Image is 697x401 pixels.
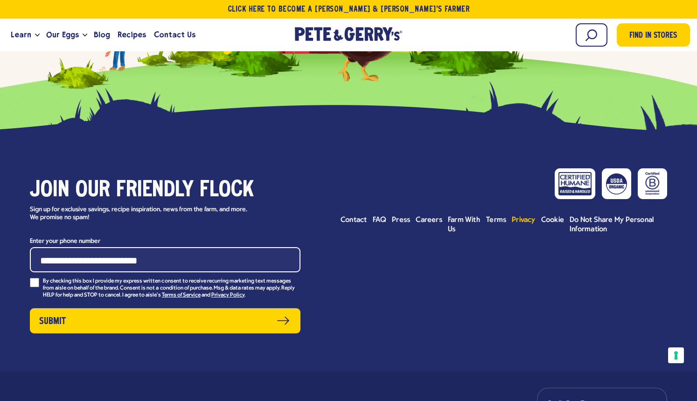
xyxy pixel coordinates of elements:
[392,216,410,224] span: Press
[118,29,146,41] span: Recipes
[42,22,83,48] a: Our Eggs
[30,235,300,247] label: Enter your phone number
[512,215,536,225] a: Privacy
[570,215,667,234] a: Do Not Share My Personal Information
[416,215,442,225] a: Careers
[150,22,199,48] a: Contact Us
[392,215,410,225] a: Press
[341,215,367,225] a: Contact
[35,34,40,37] button: Open the dropdown menu for Learn
[416,216,442,224] span: Careers
[94,29,110,41] span: Blog
[512,216,536,224] span: Privacy
[373,216,387,224] span: FAQ
[448,216,480,233] span: Farm With Us
[373,215,387,225] a: FAQ
[7,22,35,48] a: Learn
[211,292,244,299] a: Privacy Policy
[570,216,654,233] span: Do Not Share My Personal Information
[162,292,201,299] a: Terms of Service
[83,34,87,37] button: Open the dropdown menu for Our Eggs
[30,206,256,222] p: Sign up for exclusive savings, recipe inspiration, news from the farm, and more. We promise no spam!
[629,30,677,42] span: Find in Stores
[448,215,481,234] a: Farm With Us
[30,178,300,204] h3: Join our friendly flock
[541,216,564,224] span: Cookie
[486,216,506,224] span: Terms
[541,215,564,225] a: Cookie
[617,23,690,47] a: Find in Stores
[90,22,114,48] a: Blog
[43,278,300,299] p: By checking this box I provide my express written consent to receive recurring marketing text mes...
[154,29,195,41] span: Contact Us
[668,347,684,363] button: Your consent preferences for tracking technologies
[576,23,607,47] input: Search
[30,308,300,333] button: Submit
[341,216,367,224] span: Contact
[486,215,506,225] a: Terms
[30,278,39,287] input: By checking this box I provide my express written consent to receive recurring marketing text mes...
[341,215,667,234] ul: Footer menu
[114,22,150,48] a: Recipes
[46,29,79,41] span: Our Eggs
[11,29,31,41] span: Learn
